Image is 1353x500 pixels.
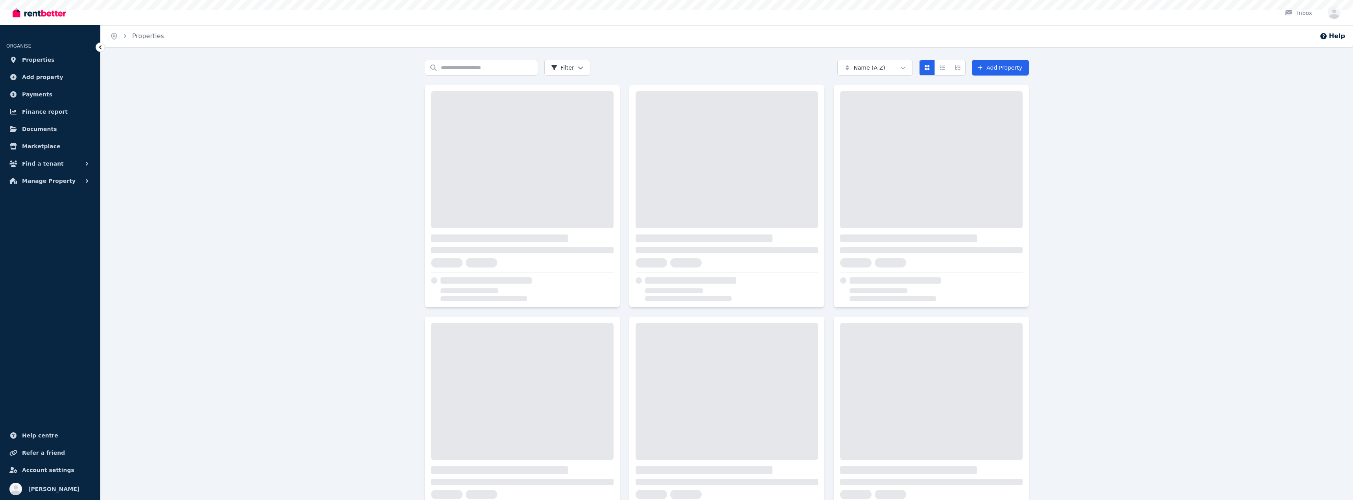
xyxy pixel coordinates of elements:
[1320,31,1345,41] button: Help
[22,431,58,440] span: Help centre
[6,43,31,49] span: ORGANISE
[6,69,94,85] a: Add property
[544,60,590,76] button: Filter
[837,60,913,76] button: Name (A-Z)
[22,72,63,82] span: Add property
[551,64,574,72] span: Filter
[919,60,935,76] button: Card view
[6,121,94,137] a: Documents
[950,60,966,76] button: Expanded list view
[972,60,1029,76] a: Add Property
[6,428,94,443] a: Help centre
[22,124,57,134] span: Documents
[13,7,66,18] img: RentBetter
[22,55,55,65] span: Properties
[22,176,76,186] span: Manage Property
[22,448,65,458] span: Refer a friend
[6,138,94,154] a: Marketplace
[28,484,79,494] span: [PERSON_NAME]
[935,60,950,76] button: Compact list view
[6,104,94,120] a: Finance report
[132,32,164,40] a: Properties
[22,159,64,168] span: Find a tenant
[6,52,94,68] a: Properties
[919,60,966,76] div: View options
[6,156,94,172] button: Find a tenant
[6,445,94,461] a: Refer a friend
[22,90,52,99] span: Payments
[6,173,94,189] button: Manage Property
[22,142,60,151] span: Marketplace
[6,87,94,102] a: Payments
[22,465,74,475] span: Account settings
[101,25,173,47] nav: Breadcrumb
[1285,9,1312,17] div: Inbox
[853,64,885,72] span: Name (A-Z)
[6,462,94,478] a: Account settings
[22,107,68,116] span: Finance report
